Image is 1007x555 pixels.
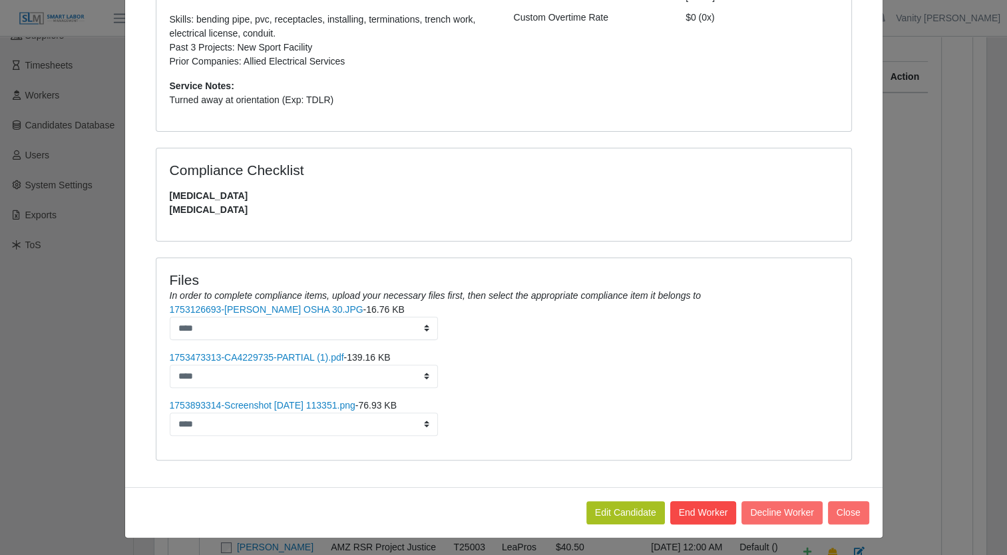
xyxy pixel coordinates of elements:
b: Service Notes: [170,81,234,91]
a: Edit Candidate [586,501,665,524]
h4: Files [170,272,838,288]
h4: Compliance Checklist [170,162,608,178]
div: Skills: bending pipe, pvc, receptacles, installing, terminations, trench work, electrical license... [170,13,494,41]
a: 1753473313-CA4229735-PARTIAL (1).pdf [170,352,344,363]
div: Custom Overtime Rate [504,11,676,25]
button: Decline Worker [741,501,822,524]
a: 1753893314-Screenshot [DATE] 113351.png [170,400,355,411]
span: [MEDICAL_DATA] [170,203,838,217]
span: 16.76 KB [366,304,405,315]
span: 139.16 KB [347,352,390,363]
button: End Worker [670,501,737,524]
button: Close [828,501,869,524]
div: Past 3 Projects: New Sport Facility [170,41,494,55]
p: Turned away at orientation (Exp: TDLR) [170,93,494,107]
li: - [170,303,838,340]
li: - [170,351,838,388]
span: [MEDICAL_DATA] [170,189,838,203]
i: In order to complete compliance items, upload your necessary files first, then select the appropr... [170,290,701,301]
li: - [170,399,838,436]
span: $0 (0x) [686,12,715,23]
span: 76.93 KB [358,400,397,411]
div: Prior Companies: Allied Electrical Services [170,55,494,69]
a: 1753126693-[PERSON_NAME] OSHA 30.JPG [170,304,363,315]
